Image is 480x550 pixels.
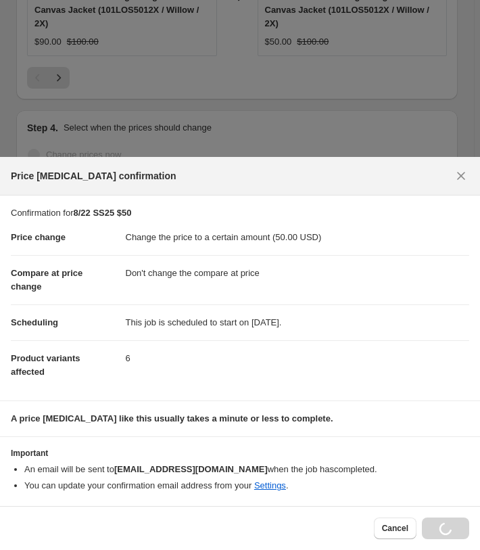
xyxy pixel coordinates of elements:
[11,317,58,327] span: Scheduling
[114,464,268,474] b: [EMAIL_ADDRESS][DOMAIN_NAME]
[24,479,469,492] li: You can update your confirmation email address from your .
[11,169,176,183] span: Price [MEDICAL_DATA] confirmation
[450,165,472,187] button: Close
[254,480,286,490] a: Settings
[11,206,469,220] p: Confirmation for
[73,208,131,218] b: 8/22 SS25 $50
[11,353,80,377] span: Product variants affected
[126,255,470,291] dd: Don't change the compare at price
[126,340,470,376] dd: 6
[24,463,469,476] li: An email will be sent to when the job has completed .
[11,413,333,423] b: A price [MEDICAL_DATA] like this usually takes a minute or less to complete.
[382,523,408,534] span: Cancel
[11,268,82,292] span: Compare at price change
[126,220,470,255] dd: Change the price to a certain amount (50.00 USD)
[11,448,469,459] h3: Important
[126,304,470,340] dd: This job is scheduled to start on [DATE].
[374,518,416,539] button: Cancel
[11,232,66,242] span: Price change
